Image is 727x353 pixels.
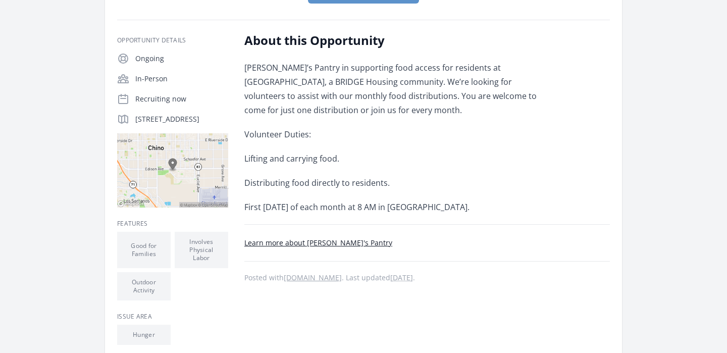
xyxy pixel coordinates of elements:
[284,273,342,282] a: [DOMAIN_NAME]
[117,313,228,321] h3: Issue area
[244,61,540,117] p: [PERSON_NAME]’s Pantry in supporting food access for residents at [GEOGRAPHIC_DATA], a BRIDGE Hou...
[244,200,540,214] p: First [DATE] of each month at 8 AM in [GEOGRAPHIC_DATA].
[117,36,228,44] h3: Opportunity Details
[175,232,228,268] li: Involves Physical Labor
[244,274,610,282] p: Posted with . Last updated .
[244,238,392,247] a: Learn more about [PERSON_NAME]'s Pantry
[117,133,228,208] img: Map
[390,273,413,282] abbr: Tue, Aug 26, 2025 5:18 PM
[117,272,171,300] li: Outdoor Activity
[244,176,540,190] p: Distributing food directly to residents.
[117,232,171,268] li: Good for Families
[117,325,171,345] li: Hunger
[244,127,540,141] p: Volunteer Duties:
[135,74,228,84] p: In-Person
[135,114,228,124] p: [STREET_ADDRESS]
[117,220,228,228] h3: Features
[135,54,228,64] p: Ongoing
[135,94,228,104] p: Recruiting now
[244,152,540,166] p: Lifting and carrying food.
[244,32,540,48] h2: About this Opportunity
